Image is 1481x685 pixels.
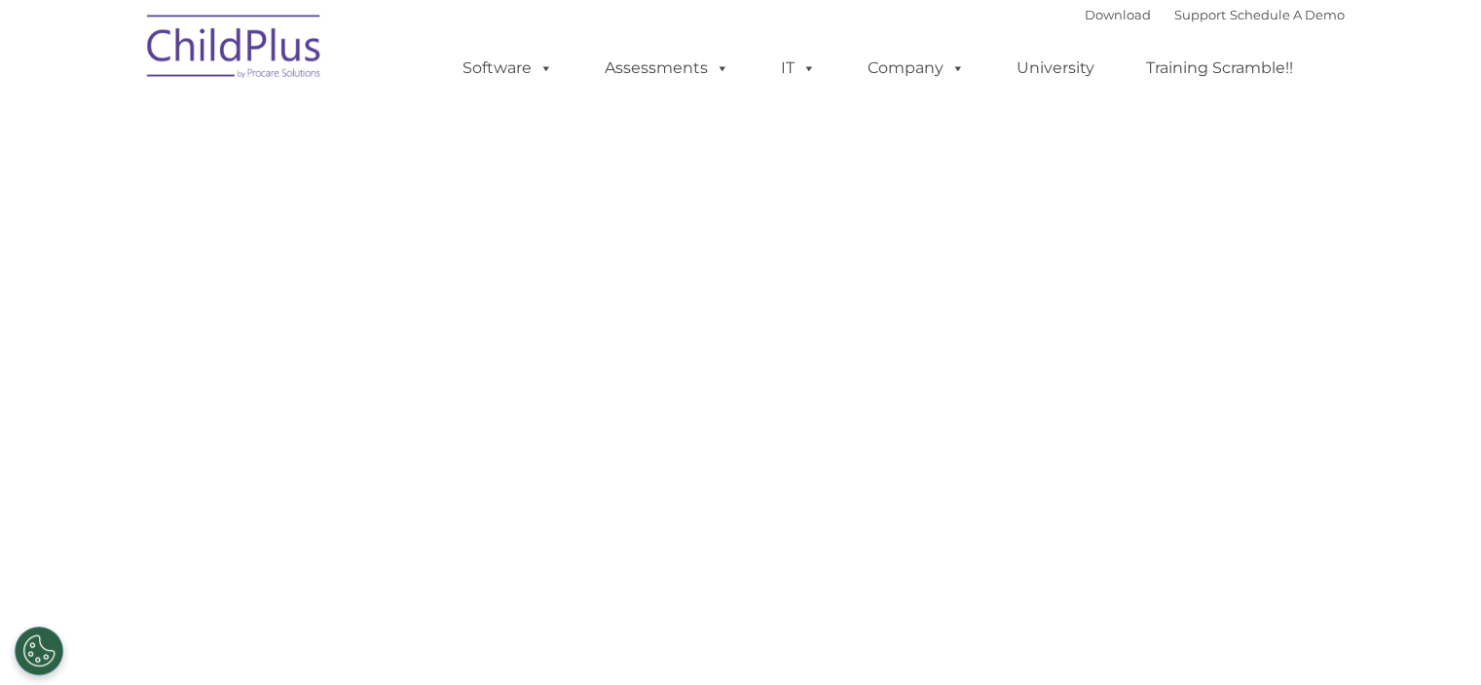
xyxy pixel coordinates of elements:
[443,49,573,88] a: Software
[997,49,1114,88] a: University
[1230,7,1345,22] a: Schedule A Demo
[1085,7,1151,22] a: Download
[1127,49,1313,88] a: Training Scramble!!
[137,1,332,98] img: ChildPlus by Procare Solutions
[848,49,984,88] a: Company
[761,49,835,88] a: IT
[15,627,63,675] button: Cookies Settings
[1174,7,1226,22] a: Support
[1085,7,1345,22] font: |
[585,49,749,88] a: Assessments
